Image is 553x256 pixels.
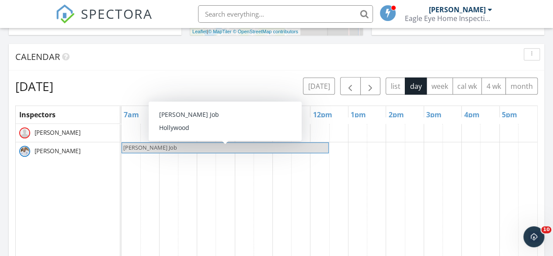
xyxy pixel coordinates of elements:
[273,108,296,122] a: 11am
[122,108,141,122] a: 7am
[310,108,334,122] a: 12pm
[19,146,30,157] img: oscar_image.png
[360,77,381,95] button: Next day
[405,14,492,23] div: Eagle Eye Home Inspections
[56,4,75,24] img: The Best Home Inspection Software - Spectora
[340,77,361,95] button: Previous day
[197,108,217,122] a: 9am
[192,29,207,34] a: Leaflet
[303,77,335,95] button: [DATE]
[386,77,405,95] button: list
[541,226,551,233] span: 10
[81,4,153,23] span: SPECTORA
[33,147,82,155] span: [PERSON_NAME]
[462,108,481,122] a: 4pm
[190,28,300,35] div: |
[386,108,406,122] a: 2pm
[19,110,56,119] span: Inspectors
[233,29,298,34] a: © OpenStreetMap contributors
[19,127,30,138] img: default-user-f0147aede5fd5fa78ca7ade42f37bd4542148d508eef1c3d3ea960f66861d68b.jpg
[123,144,177,151] span: [PERSON_NAME] Job
[481,77,506,95] button: 4 wk
[198,5,373,23] input: Search everything...
[15,77,53,95] h2: [DATE]
[15,51,60,63] span: Calendar
[523,226,544,247] iframe: Intercom live chat
[426,77,453,95] button: week
[160,108,179,122] a: 8am
[505,77,538,95] button: month
[452,77,482,95] button: cal wk
[500,108,519,122] a: 5pm
[56,12,153,30] a: SPECTORA
[208,29,232,34] a: © MapTiler
[424,108,444,122] a: 3pm
[235,108,259,122] a: 10am
[429,5,486,14] div: [PERSON_NAME]
[33,128,82,137] span: [PERSON_NAME]
[348,108,368,122] a: 1pm
[405,77,427,95] button: day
